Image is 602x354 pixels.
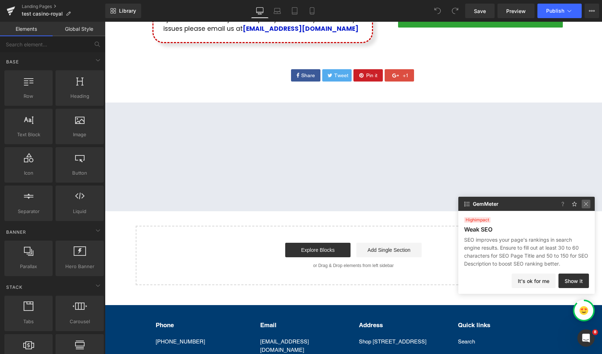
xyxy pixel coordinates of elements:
[592,329,598,335] span: 8
[254,316,322,324] p: Shop [STREET_ADDRESS]
[7,131,50,138] span: Text Block
[7,169,50,177] span: Icon
[249,47,278,60] a: Pin it
[251,4,269,18] a: Desktop
[303,4,321,18] a: Mobile
[296,50,304,58] span: +1
[7,92,50,100] span: Row
[254,300,322,307] p: Address
[558,274,589,288] button: Show it
[42,241,455,246] p: or Drag & Drop elements from left sidebar
[228,50,243,58] span: Tweet
[259,50,273,58] span: Pin it
[7,208,50,215] span: Separator
[537,4,582,18] button: Publish
[51,300,100,307] p: Phone
[251,221,317,236] a: Add Single Section
[474,7,486,15] span: Save
[138,3,254,11] a: [EMAIL_ADDRESS][DOMAIN_NAME]
[570,200,579,208] img: feedback-icon.f409a22e.svg
[448,4,462,18] button: Redo
[585,4,599,18] button: More
[119,8,136,14] span: Library
[580,306,588,315] img: emoji-four.svg
[512,274,556,288] button: It's ok for me
[58,208,102,215] span: Liquid
[22,4,105,9] a: Landing Pages
[155,316,243,332] p: [EMAIL_ADDRESS][DOMAIN_NAME]
[194,50,210,58] span: Share
[58,263,102,270] span: Hero Banner
[463,200,471,208] img: view-all-icon.b3b5518d.svg
[58,318,102,325] span: Carousel
[353,300,385,307] p: Quick links
[7,318,50,325] span: Tabs
[5,284,23,291] span: Stack
[7,263,50,270] span: Parallax
[5,58,20,65] span: Base
[506,7,526,15] span: Preview
[186,47,216,60] a: Share
[105,4,141,18] a: New Library
[464,226,492,233] p: Weak SEO
[58,131,102,138] span: Image
[464,217,491,223] span: impact
[155,300,243,307] p: Email
[5,229,27,236] span: Banner
[353,317,370,323] a: Search
[58,92,102,100] span: Heading
[558,200,567,208] img: faq-icon.827d6ecb.svg
[466,217,475,222] span: high
[280,47,309,60] a: +1
[577,329,595,347] iframe: Intercom live chat
[497,4,535,18] a: Preview
[180,221,246,236] a: Explore Blocks
[53,22,105,36] a: Global Style
[22,11,63,17] span: test casino-royal
[217,47,247,60] a: Tweet
[51,316,100,324] p: [PHONE_NUMBER]
[269,4,286,18] a: Laptop
[430,4,445,18] button: Undo
[58,169,102,177] span: Button
[286,4,303,18] a: Tablet
[582,200,590,208] img: close-icon.9c17502d.svg
[546,8,564,14] span: Publish
[473,201,499,207] span: GemMeter
[464,236,589,268] p: SEO improves your page's rankings in search engine results. Ensure to fill out at least 30 to 60 ...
